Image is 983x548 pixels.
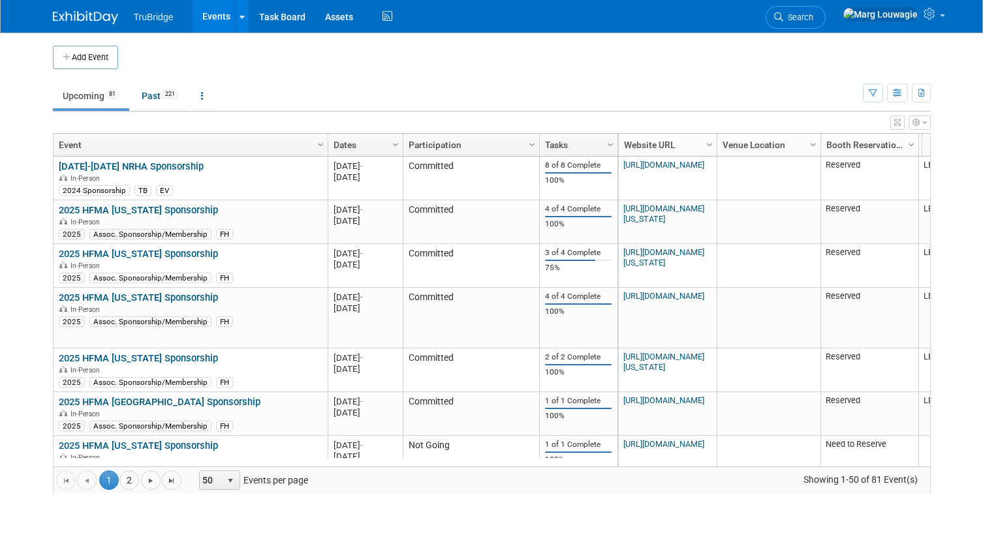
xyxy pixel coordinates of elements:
[70,262,104,270] span: In-Person
[545,367,612,377] div: 100%
[409,134,531,156] a: Participation
[820,157,918,200] td: Reserved
[820,288,918,348] td: Reserved
[77,470,97,490] a: Go to the previous page
[820,200,918,244] td: Reserved
[545,219,612,229] div: 100%
[315,140,326,150] span: Column Settings
[334,440,397,451] div: [DATE]
[59,377,85,388] div: 2025
[59,292,218,303] a: 2025 HFMA [US_STATE] Sponsorship
[59,204,218,216] a: 2025 HFMA [US_STATE] Sponsorship
[70,366,104,374] span: In-Person
[61,476,71,486] span: Go to the first page
[545,307,612,316] div: 100%
[59,262,67,268] img: In-Person Event
[826,134,910,156] a: Booth Reservation Status
[623,395,704,405] a: [URL][DOMAIN_NAME]
[783,12,813,22] span: Search
[216,377,233,388] div: FH
[59,218,67,224] img: In-Person Event
[334,160,397,172] div: [DATE]
[334,407,397,418] div: [DATE]
[141,470,161,490] a: Go to the next page
[59,410,67,416] img: In-Person Event
[182,470,321,490] span: Events per page
[53,84,129,108] a: Upcoming81
[334,292,397,303] div: [DATE]
[99,470,119,490] span: 1
[702,134,717,153] a: Column Settings
[806,134,820,153] a: Column Settings
[105,89,119,99] span: 81
[59,185,130,196] div: 2024 Sponsorship
[403,244,539,288] td: Committed
[82,476,92,486] span: Go to the previous page
[525,134,539,153] a: Column Settings
[820,436,918,479] td: Need to Reserve
[70,218,104,226] span: In-Person
[70,453,104,462] span: In-Person
[59,305,67,312] img: In-Person Event
[545,396,612,406] div: 1 of 1 Complete
[334,451,397,462] div: [DATE]
[89,273,211,283] div: Assoc. Sponsorship/Membership
[334,352,397,363] div: [DATE]
[360,292,363,302] span: -
[334,134,394,156] a: Dates
[89,229,211,239] div: Assoc. Sponsorship/Membership
[545,204,612,214] div: 4 of 4 Complete
[545,455,612,464] div: 100%
[53,46,118,69] button: Add Event
[334,303,397,314] div: [DATE]
[624,134,708,156] a: Website URL
[56,470,76,490] a: Go to the first page
[820,348,918,392] td: Reserved
[134,12,174,22] span: TruBridge
[820,392,918,436] td: Reserved
[545,175,612,185] div: 100%
[156,185,173,196] div: EV
[403,288,539,348] td: Committed
[723,134,812,156] a: Venue Location
[70,174,104,183] span: In-Person
[545,440,612,449] div: 1 of 1 Complete
[403,348,539,392] td: Committed
[360,397,363,406] span: -
[808,140,819,150] span: Column Settings
[334,215,397,226] div: [DATE]
[390,140,401,150] span: Column Settings
[89,377,211,388] div: Assoc. Sponsorship/Membership
[334,259,397,270] div: [DATE]
[59,273,85,283] div: 2025
[59,229,85,239] div: 2025
[334,248,397,259] div: [DATE]
[146,476,156,486] span: Go to the next page
[545,134,609,156] a: Tasks
[545,248,612,258] div: 3 of 4 Complete
[132,84,189,108] a: Past221
[623,160,704,170] a: [URL][DOMAIN_NAME]
[623,439,704,449] a: [URL][DOMAIN_NAME]
[216,273,233,283] div: FH
[403,392,539,436] td: Committed
[59,316,85,327] div: 2025
[704,140,715,150] span: Column Settings
[59,396,260,408] a: 2025 HFMA [GEOGRAPHIC_DATA] Sponsorship
[134,185,151,196] div: TB
[527,140,537,150] span: Column Settings
[545,263,612,273] div: 75%
[403,157,539,200] td: Committed
[545,352,612,362] div: 2 of 2 Complete
[623,352,704,372] a: [URL][DOMAIN_NAME][US_STATE]
[89,421,211,431] div: Assoc. Sponsorship/Membership
[59,421,85,431] div: 2025
[162,470,181,490] a: Go to the last page
[766,6,826,29] a: Search
[119,470,139,490] a: 2
[89,316,211,327] div: Assoc. Sponsorship/Membership
[603,134,617,153] a: Column Settings
[59,453,67,460] img: In-Person Event
[334,363,397,374] div: [DATE]
[360,249,363,258] span: -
